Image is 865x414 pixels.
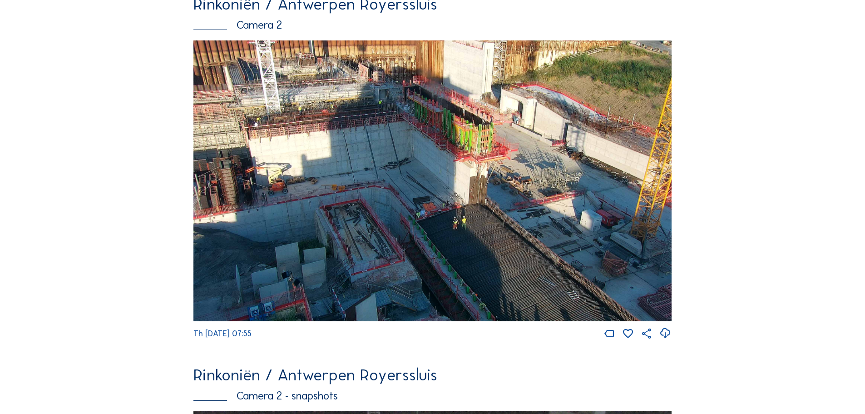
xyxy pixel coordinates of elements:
div: Camera 2 [193,20,672,31]
div: Camera 2 - snapshots [193,390,672,402]
img: Image [193,40,672,321]
span: Th [DATE] 07:55 [193,329,252,339]
div: Rinkoniën / Antwerpen Royerssluis [193,367,672,383]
